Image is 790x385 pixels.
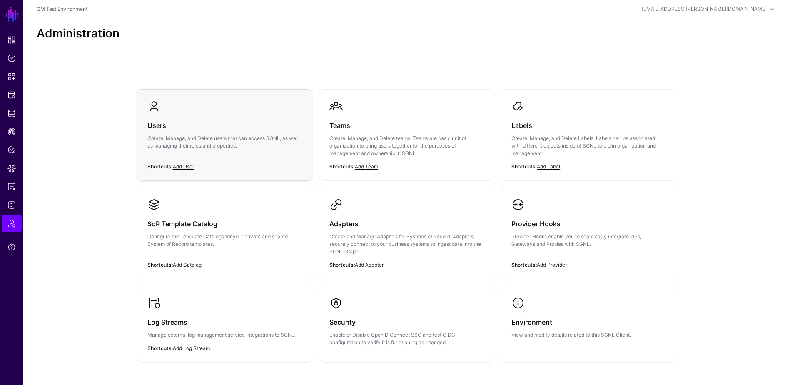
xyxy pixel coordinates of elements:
[147,262,173,268] strong: Shortcuts:
[7,72,16,81] span: Snippets
[2,197,22,213] a: Logs
[329,135,484,157] p: Create, Manage, and Delete teams. Teams are basic unit of organization to bring users together fo...
[147,135,302,150] p: Create, Manage, and Delete users that can access SGNL, as well as managing their roles and proper...
[173,345,210,351] a: Add Log Stream
[329,233,484,255] p: Create and Manage Adapters for Systems of Record. Adapters securely connect to your business syst...
[537,262,567,268] a: Add Provider
[7,91,16,99] span: Protected Systems
[5,5,19,23] a: SGNL
[511,233,666,248] p: Provider Hooks enable you to seamlessly integrate IdPs, Gateways and Proxies with SGNL.
[329,262,355,268] strong: Shortcuts:
[319,90,494,180] a: TeamsCreate, Manage, and Delete teams. Teams are basic unit of organization to bring users togeth...
[147,331,302,339] p: Manage external log management service integrations to SGNL.
[511,163,537,170] strong: Shortcuts:
[7,127,16,136] span: CAEP Hub
[7,54,16,62] span: Policies
[329,163,355,170] strong: Shortcuts:
[319,286,494,356] a: SecurityEnable or Disable OpenID Connect SSO and test OIDC configuration to verify it is function...
[137,286,312,362] a: Log StreamsManage external log management service integrations to SGNL.
[2,87,22,103] a: Protected Systems
[7,201,16,209] span: Logs
[511,331,666,339] p: View and modify details related to this SGNL Client.
[7,109,16,117] span: Identity Data Fabric
[137,188,312,271] a: SoR Template CatalogConfigure the Template Catalogs for your private and shared System of Record ...
[329,331,484,346] p: Enable or Disable OpenID Connect SSO and test OIDC configuration to verify it is functioning as i...
[511,135,666,157] p: Create, Manage, and Delete Labels. Labels can be associated with different objects inside of SGNL...
[2,160,22,177] a: Data Lens
[355,163,378,170] a: Add Team
[501,286,676,349] a: EnvironmentView and modify details related to this SGNL Client.
[319,188,494,279] a: AdaptersCreate and Manage Adapters for Systems of Record. Adapters securely connect to your busin...
[2,105,22,122] a: Identity Data Fabric
[511,262,537,268] strong: Shortcuts:
[355,262,384,268] a: Add Adapter
[147,316,302,328] h3: Log Streams
[642,5,767,13] div: [EMAIL_ADDRESS][PERSON_NAME][DOMAIN_NAME]
[147,233,302,248] p: Configure the Template Catalogs for your private and shared System of Record templates.
[329,120,484,131] h3: Teams
[147,163,173,170] strong: Shortcuts:
[511,218,666,230] h3: Provider Hooks
[173,163,194,170] a: Add User
[173,262,202,268] a: Add Catalog
[2,32,22,48] a: Dashboard
[7,182,16,191] span: Access Reporting
[329,218,484,230] h3: Adapters
[7,164,16,172] span: Data Lens
[511,120,666,131] h3: Labels
[511,316,666,328] h3: Environment
[7,219,16,227] span: Admin
[7,146,16,154] span: Policy Lens
[37,27,777,41] h2: Administration
[147,120,302,131] h3: Users
[2,142,22,158] a: Policy Lens
[37,6,87,12] a: GM Test Environment
[137,90,312,173] a: UsersCreate, Manage, and Delete users that can access SGNL, as well as managing their roles and p...
[2,50,22,67] a: Policies
[2,123,22,140] a: CAEP Hub
[501,90,676,180] a: LabelsCreate, Manage, and Delete Labels. Labels can be associated with different objects inside o...
[537,163,560,170] a: Add Label
[2,178,22,195] a: Access Reporting
[7,243,16,251] span: Support
[7,36,16,44] span: Dashboard
[329,316,484,328] h3: Security
[2,215,22,232] a: Admin
[147,218,302,230] h3: SoR Template Catalog
[147,345,173,351] strong: Shortcuts:
[2,68,22,85] a: Snippets
[501,188,676,271] a: Provider HooksProvider Hooks enable you to seamlessly integrate IdPs, Gateways and Proxies with S...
